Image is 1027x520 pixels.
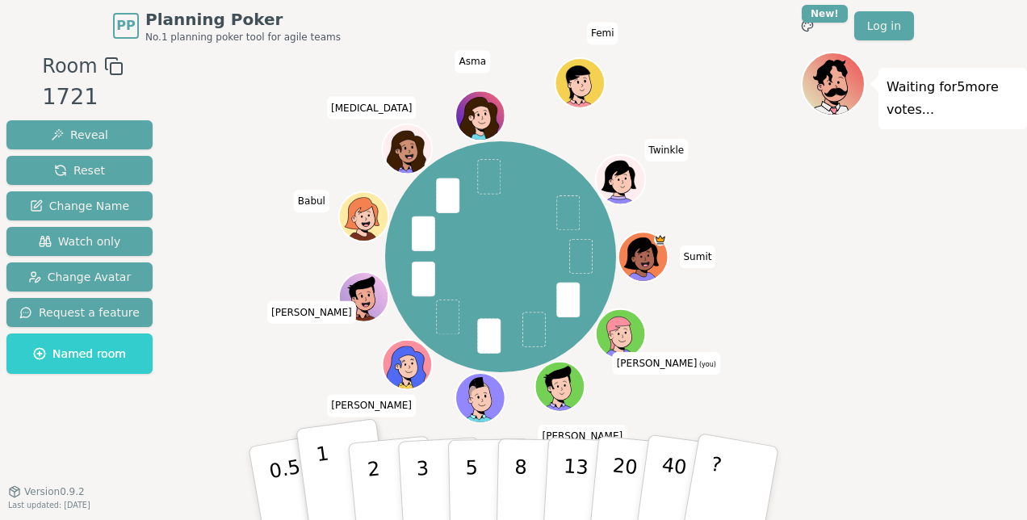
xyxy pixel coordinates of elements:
[294,190,329,212] span: Click to change your name
[28,269,132,285] span: Change Avatar
[24,485,85,498] span: Version 0.9.2
[39,233,121,250] span: Watch only
[587,22,618,44] span: Click to change your name
[8,485,85,498] button: Version0.9.2
[6,298,153,327] button: Request a feature
[54,162,105,178] span: Reset
[327,394,416,417] span: Click to change your name
[613,352,720,375] span: Click to change your name
[113,8,341,44] a: PPPlanning PokerNo.1 planning poker tool for agile teams
[6,333,153,374] button: Named room
[887,76,1019,121] p: Waiting for 5 more votes...
[8,501,90,510] span: Last updated: [DATE]
[455,50,490,73] span: Click to change your name
[793,11,822,40] button: New!
[6,156,153,185] button: Reset
[644,139,688,161] span: Click to change your name
[42,81,123,114] div: 1721
[654,233,666,245] span: Sumit is the host
[6,262,153,291] button: Change Avatar
[597,311,644,358] button: Click to change your avatar
[6,227,153,256] button: Watch only
[19,304,140,321] span: Request a feature
[327,97,416,120] span: Click to change your name
[697,361,716,368] span: (you)
[33,346,126,362] span: Named room
[51,127,108,143] span: Reveal
[42,52,97,81] span: Room
[679,245,715,268] span: Click to change your name
[116,16,135,36] span: PP
[145,8,341,31] span: Planning Poker
[30,198,129,214] span: Change Name
[6,120,153,149] button: Reveal
[6,191,153,220] button: Change Name
[802,5,848,23] div: New!
[538,425,627,447] span: Click to change your name
[267,301,356,324] span: Click to change your name
[854,11,914,40] a: Log in
[145,31,341,44] span: No.1 planning poker tool for agile teams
